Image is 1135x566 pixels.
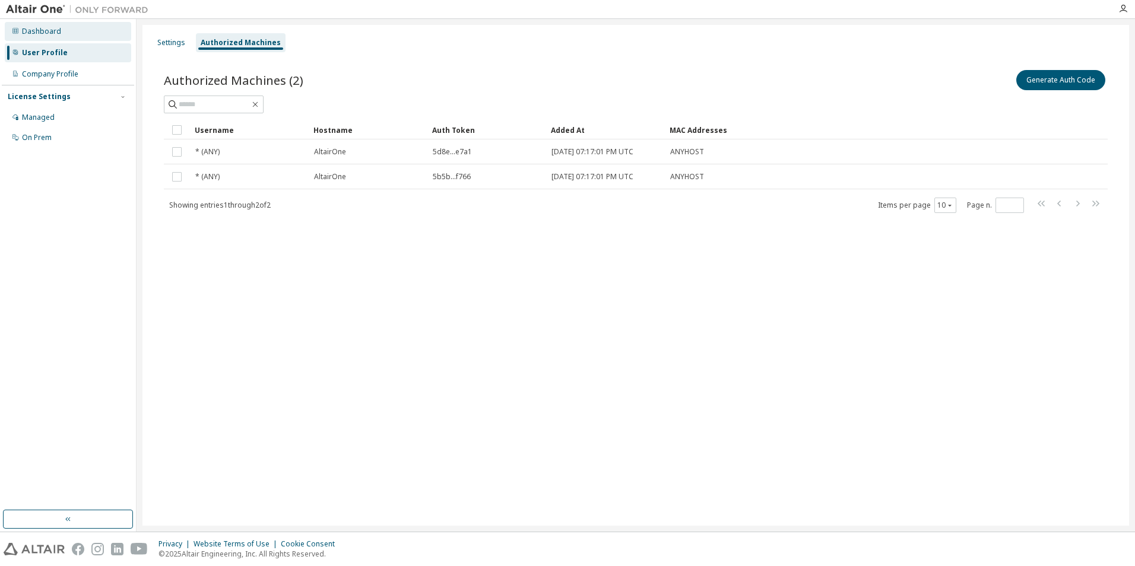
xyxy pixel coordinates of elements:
img: Altair One [6,4,154,15]
img: youtube.svg [131,543,148,555]
span: * (ANY) [195,172,220,182]
span: ANYHOST [670,172,704,182]
div: Dashboard [22,27,61,36]
img: altair_logo.svg [4,543,65,555]
button: Generate Auth Code [1016,70,1105,90]
img: instagram.svg [91,543,104,555]
span: Authorized Machines (2) [164,72,303,88]
span: Items per page [878,198,956,213]
span: AltairOne [314,172,346,182]
span: Showing entries 1 through 2 of 2 [169,200,271,210]
div: On Prem [22,133,52,142]
span: 5b5b...f766 [433,172,471,182]
div: Privacy [158,539,194,549]
div: License Settings [8,92,71,101]
span: * (ANY) [195,147,220,157]
span: [DATE] 07:17:01 PM UTC [551,172,633,182]
div: Managed [22,113,55,122]
div: Hostname [313,120,423,139]
span: AltairOne [314,147,346,157]
div: Company Profile [22,69,78,79]
span: ANYHOST [670,147,704,157]
button: 10 [937,201,953,210]
span: [DATE] 07:17:01 PM UTC [551,147,633,157]
span: 5d8e...e7a1 [433,147,472,157]
div: Authorized Machines [201,38,281,47]
div: Auth Token [432,120,541,139]
span: Page n. [967,198,1024,213]
div: User Profile [22,48,68,58]
div: Cookie Consent [281,539,342,549]
img: facebook.svg [72,543,84,555]
p: © 2025 Altair Engineering, Inc. All Rights Reserved. [158,549,342,559]
div: Website Terms of Use [194,539,281,549]
div: Settings [157,38,185,47]
img: linkedin.svg [111,543,123,555]
div: Added At [551,120,660,139]
div: MAC Addresses [670,120,983,139]
div: Username [195,120,304,139]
